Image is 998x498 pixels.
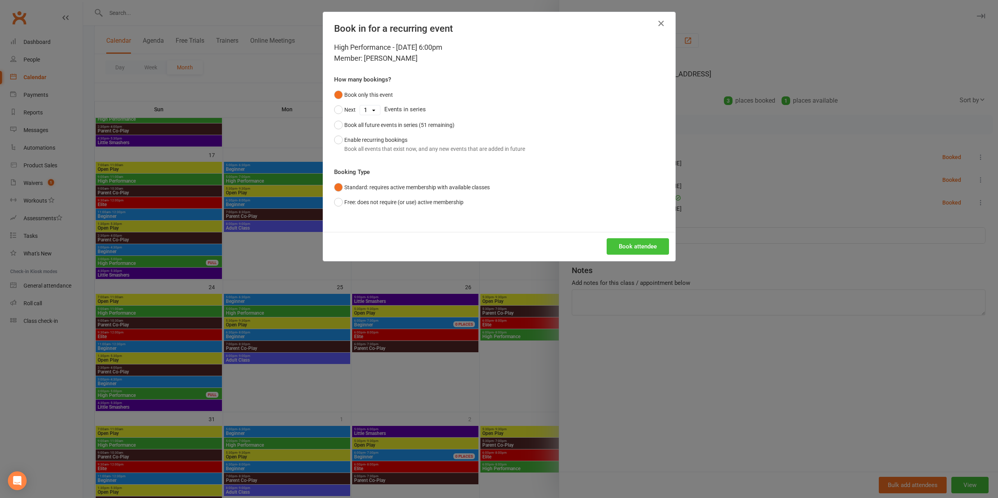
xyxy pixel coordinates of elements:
button: Book only this event [334,87,393,102]
button: Enable recurring bookingsBook all events that exist now, and any new events that are added in future [334,132,525,156]
button: Next [334,102,356,117]
div: Open Intercom Messenger [8,471,27,490]
label: Booking Type [334,167,370,177]
h4: Book in for a recurring event [334,23,664,34]
div: Book all future events in series (51 remaining) [344,121,454,129]
button: Free: does not require (or use) active membership [334,195,464,210]
button: Close [655,17,667,30]
div: Events in series [334,102,664,117]
label: How many bookings? [334,75,391,84]
div: High Performance - [DATE] 6:00pm Member: [PERSON_NAME] [334,42,664,64]
button: Book all future events in series (51 remaining) [334,118,454,132]
button: Standard: requires active membership with available classes [334,180,490,195]
button: Book attendee [607,238,669,255]
div: Book all events that exist now, and any new events that are added in future [344,145,525,153]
